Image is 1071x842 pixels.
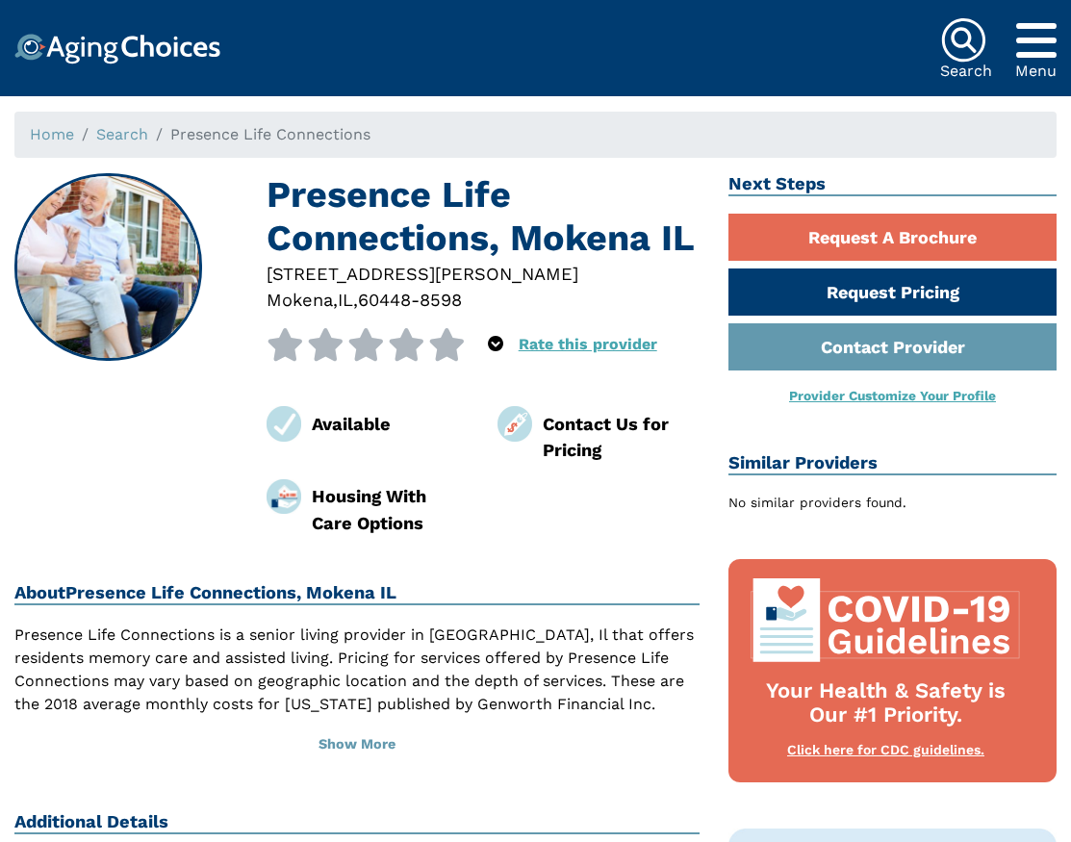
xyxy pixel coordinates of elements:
a: Home [30,125,74,143]
h2: Similar Providers [728,452,1057,475]
a: Request Pricing [728,268,1057,316]
span: IL [338,290,353,310]
a: Provider Customize Your Profile [789,388,996,403]
img: search-icon.svg [940,17,986,64]
div: Popover trigger [488,328,503,361]
h2: Next Steps [728,173,1057,196]
h2: Additional Details [14,811,700,834]
a: Request A Brochure [728,214,1057,261]
div: Your Health & Safety is Our #1 Priority. [748,679,1024,727]
div: No similar providers found. [728,493,1057,513]
div: Contact Us for Pricing [543,411,700,464]
span: , [333,290,338,310]
nav: breadcrumb [14,112,1057,158]
div: 60448-8598 [358,287,462,313]
div: Available [312,411,469,437]
img: Choice! [14,34,220,64]
button: Show More [14,724,700,766]
div: Housing With Care Options [312,483,469,536]
h1: Presence Life Connections, Mokena IL [267,173,700,261]
span: , [353,290,358,310]
p: Presence Life Connections is a senior living provider in [GEOGRAPHIC_DATA], Il that offers reside... [14,624,700,785]
a: Search [96,125,148,143]
div: Search [940,64,992,79]
h2: About Presence Life Connections, Mokena IL [14,582,700,605]
div: Menu [1015,64,1057,79]
a: Rate this provider [519,335,657,353]
img: Presence Life Connections, Mokena IL [16,175,201,360]
div: Click here for CDC guidelines. [748,741,1024,760]
a: Contact Provider [728,323,1057,370]
img: covid-top-default.svg [748,578,1024,663]
div: [STREET_ADDRESS][PERSON_NAME] [267,261,700,287]
span: Mokena [267,290,333,310]
div: Popover trigger [1015,17,1057,64]
span: Presence Life Connections [170,125,370,143]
